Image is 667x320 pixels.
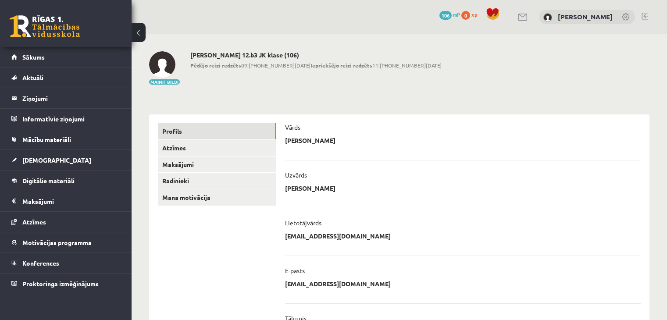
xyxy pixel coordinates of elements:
span: Aktuāli [22,74,43,82]
a: Maksājumi [11,191,121,211]
a: Sākums [11,47,121,67]
span: Sākums [22,53,45,61]
p: Vārds [285,123,300,131]
img: Alens Ulpis [543,13,552,22]
a: Radinieki [158,173,276,189]
p: Uzvārds [285,171,307,179]
span: mP [453,11,460,18]
img: Alens Ulpis [149,51,175,78]
a: Proktoringa izmēģinājums [11,274,121,294]
span: xp [471,11,477,18]
p: [PERSON_NAME] [285,184,335,192]
a: [PERSON_NAME] [558,12,613,21]
span: [DEMOGRAPHIC_DATA] [22,156,91,164]
span: Proktoringa izmēģinājums [22,280,99,288]
a: Motivācijas programma [11,232,121,252]
a: Atzīmes [11,212,121,232]
span: Digitālie materiāli [22,177,75,185]
p: [EMAIL_ADDRESS][DOMAIN_NAME] [285,232,391,240]
p: Lietotājvārds [285,219,321,227]
a: [DEMOGRAPHIC_DATA] [11,150,121,170]
b: Iepriekšējo reizi redzēts [310,62,372,69]
p: [EMAIL_ADDRESS][DOMAIN_NAME] [285,280,391,288]
span: Motivācijas programma [22,238,92,246]
h2: [PERSON_NAME] 12.b3 JK klase (106) [190,51,442,59]
a: Aktuāli [11,68,121,88]
span: Konferences [22,259,59,267]
span: 09:[PHONE_NUMBER][DATE] 11:[PHONE_NUMBER][DATE] [190,61,442,69]
span: 106 [439,11,452,20]
b: Pēdējo reizi redzēts [190,62,241,69]
legend: Maksājumi [22,191,121,211]
a: Mācību materiāli [11,129,121,149]
p: E-pasts [285,267,305,274]
a: Digitālie materiāli [11,171,121,191]
a: Maksājumi [158,156,276,173]
a: Mana motivācija [158,189,276,206]
span: 0 [461,11,470,20]
a: Ziņojumi [11,88,121,108]
a: 106 mP [439,11,460,18]
a: Informatīvie ziņojumi [11,109,121,129]
a: Profils [158,123,276,139]
legend: Ziņojumi [22,88,121,108]
a: 0 xp [461,11,482,18]
a: Atzīmes [158,140,276,156]
a: Rīgas 1. Tālmācības vidusskola [10,15,80,37]
legend: Informatīvie ziņojumi [22,109,121,129]
span: Atzīmes [22,218,46,226]
a: Konferences [11,253,121,273]
p: [PERSON_NAME] [285,136,335,144]
span: Mācību materiāli [22,135,71,143]
button: Mainīt bildi [149,79,180,85]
